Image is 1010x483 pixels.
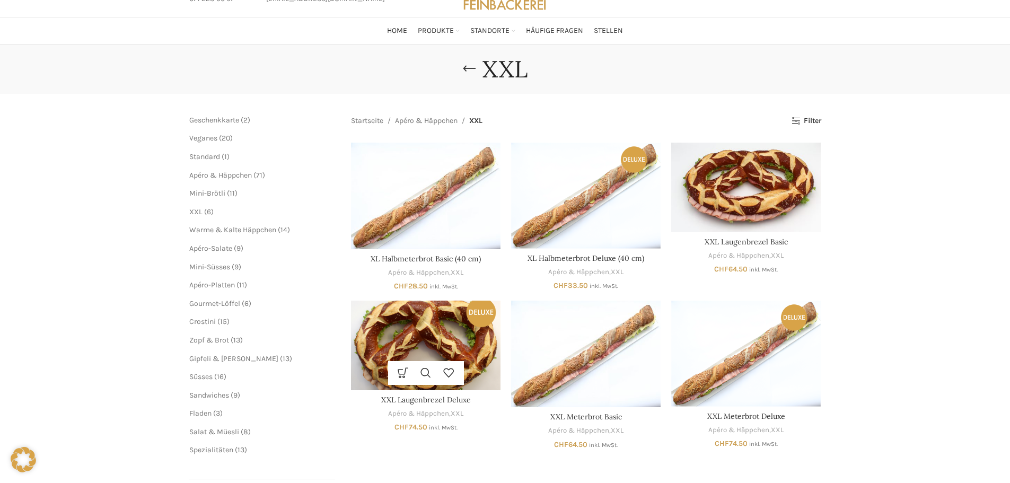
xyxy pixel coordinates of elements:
[715,439,729,448] span: CHF
[589,442,618,449] small: inkl. MwSt.
[189,391,229,400] a: Sandwiches
[189,372,213,381] span: Süsses
[429,283,458,290] small: inkl. MwSt.
[470,26,510,36] span: Standorte
[233,336,240,345] span: 13
[590,283,618,289] small: inkl. MwSt.
[189,207,203,216] a: XXL
[451,268,463,278] a: XXL
[388,268,449,278] a: Apéro & Häppchen
[280,225,287,234] span: 14
[207,207,211,216] span: 6
[189,280,235,289] a: Apéro-Platten
[429,424,458,431] small: inkl. MwSt.
[707,411,785,421] a: XXL Meterbrot Deluxe
[394,282,408,291] span: CHF
[189,317,216,326] a: Crostini
[189,262,230,271] a: Mini-Süsses
[189,409,212,418] a: Fladen
[554,281,568,290] span: CHF
[548,426,609,436] a: Apéro & Häppchen
[371,254,481,264] a: XL Halbmeterbrot Basic (40 cm)
[771,425,784,435] a: XXL
[548,267,609,277] a: Apéro & Häppchen
[469,115,482,127] span: XXL
[554,440,568,449] span: CHF
[256,171,262,180] span: 71
[189,134,217,143] a: Veganes
[528,253,644,263] a: XL Halbmeterbrot Deluxe (40 cm)
[388,409,449,419] a: Apéro & Häppchen
[749,441,778,447] small: inkl. MwSt.
[189,336,229,345] a: Zopf & Brot
[189,427,239,436] a: Salat & Müesli
[244,299,249,308] span: 6
[705,237,788,247] a: XXL Laugenbrezel Basic
[554,281,588,290] bdi: 33.50
[189,445,233,454] a: Spezialitäten
[184,20,827,41] div: Main navigation
[230,189,235,198] span: 11
[351,268,500,278] div: ,
[224,152,227,161] span: 1
[714,265,748,274] bdi: 64.50
[351,115,383,127] a: Startseite
[189,299,240,308] a: Gourmet-Löffel
[189,116,239,125] a: Geschenkkarte
[671,251,821,261] div: ,
[351,143,500,249] a: XL Halbmeterbrot Basic (40 cm)
[217,372,224,381] span: 16
[222,134,230,143] span: 20
[387,20,407,41] a: Home
[189,152,220,161] a: Standard
[394,423,427,432] bdi: 74.50
[381,395,471,405] a: XXL Laugenbrezel Deluxe
[594,26,623,36] span: Stellen
[351,409,500,419] div: ,
[243,427,248,436] span: 8
[671,425,821,435] div: ,
[216,409,220,418] span: 3
[189,354,278,363] a: Gipfeli & [PERSON_NAME]
[594,20,623,41] a: Stellen
[189,189,225,198] a: Mini-Brötli
[714,265,728,274] span: CHF
[671,301,821,406] a: XXL Meterbrot Deluxe
[387,26,407,36] span: Home
[470,20,515,41] a: Standorte
[708,251,769,261] a: Apéro & Häppchen
[243,116,248,125] span: 2
[189,244,232,253] a: Apéro-Salate
[511,143,661,248] a: XL Halbmeterbrot Deluxe (40 cm)
[611,426,623,436] a: XXL
[233,391,238,400] span: 9
[189,171,252,180] a: Apéro & Häppchen
[526,26,583,36] span: Häufige Fragen
[511,301,661,407] a: XXL Meterbrot Basic
[236,244,241,253] span: 9
[550,412,622,421] a: XXL Meterbrot Basic
[394,423,409,432] span: CHF
[283,354,289,363] span: 13
[671,143,821,232] a: XXL Laugenbrezel Basic
[511,267,661,277] div: ,
[239,280,244,289] span: 11
[456,58,482,80] a: Go back
[708,425,769,435] a: Apéro & Häppchen
[394,282,428,291] bdi: 28.50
